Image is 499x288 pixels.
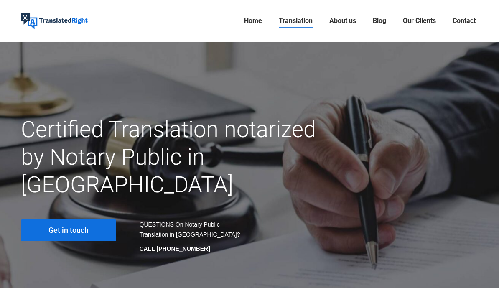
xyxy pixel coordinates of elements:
[450,8,478,34] a: Contact
[403,17,436,25] span: Our Clients
[400,8,438,34] a: Our Clients
[276,8,315,34] a: Translation
[140,219,242,254] div: QUESTIONS On Notary Public Translation in [GEOGRAPHIC_DATA]?
[242,8,265,34] a: Home
[329,17,356,25] span: About us
[373,17,386,25] span: Blog
[21,219,116,241] a: Get in touch
[140,245,210,252] strong: CALL [PHONE_NUMBER]
[48,226,89,234] span: Get in touch
[21,13,88,29] img: Translated Right
[327,8,359,34] a: About us
[279,17,313,25] span: Translation
[453,17,476,25] span: Contact
[21,116,321,199] h1: Certified Translation notarized by Notary Public in [GEOGRAPHIC_DATA]
[370,8,389,34] a: Blog
[244,17,262,25] span: Home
